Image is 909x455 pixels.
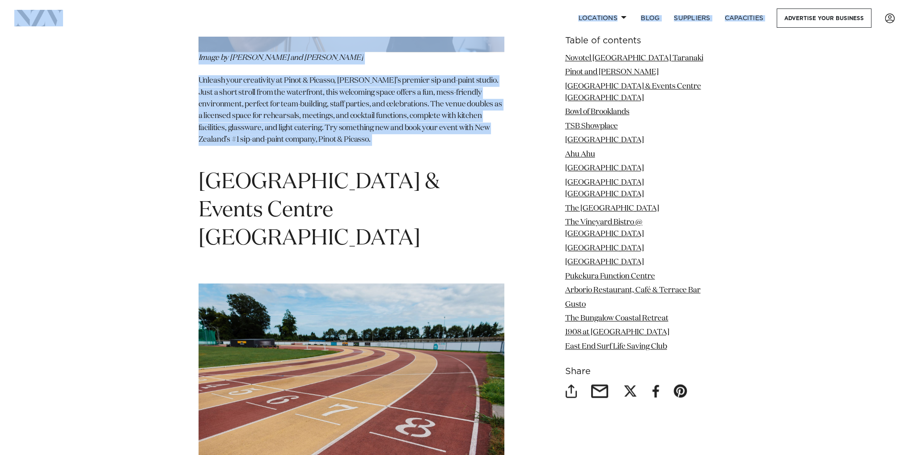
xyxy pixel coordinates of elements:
a: 1908 at [GEOGRAPHIC_DATA] [565,329,669,337]
h6: Table of contents [565,36,711,46]
a: [GEOGRAPHIC_DATA] [565,165,644,173]
a: East End Surf Life Saving Club [565,343,667,350]
a: Pinot and [PERSON_NAME] [565,68,659,76]
a: The Vineyard Bistro @ [GEOGRAPHIC_DATA] [565,219,644,238]
a: The Bungalow Coastal Retreat [565,315,668,322]
a: BLOG [634,8,667,28]
h1: [GEOGRAPHIC_DATA] & Events Centre [GEOGRAPHIC_DATA] [199,169,504,253]
a: [GEOGRAPHIC_DATA] [GEOGRAPHIC_DATA] [565,179,644,198]
h6: Share [565,367,711,377]
a: SUPPLIERS [667,8,717,28]
a: Novotel [GEOGRAPHIC_DATA] Taranaki [565,55,703,62]
a: Bowl of Brooklands [565,109,630,116]
a: [GEOGRAPHIC_DATA] [565,137,644,144]
img: nzv-logo.png [14,10,63,26]
p: Unleash your creativity at Pinot & Picasso, [PERSON_NAME]’s premier sip-and-paint studio. Just a ... [199,75,504,157]
a: Pukekura Function Centre [565,273,655,280]
a: The [GEOGRAPHIC_DATA] [565,205,659,212]
a: [GEOGRAPHIC_DATA] [565,259,644,266]
a: [GEOGRAPHIC_DATA] & Events Centre [GEOGRAPHIC_DATA] [565,83,701,102]
a: [GEOGRAPHIC_DATA] [565,244,644,252]
a: Advertise your business [777,8,871,28]
a: TSB Showplace [565,122,618,130]
span: Image by [PERSON_NAME] and [PERSON_NAME] [199,54,363,62]
a: Arborio Restaurant, Café & Terrace Bar [565,286,701,294]
a: Capacities [718,8,771,28]
a: Gusto [565,301,586,308]
a: Ahu Ahu [565,151,595,158]
a: Locations [571,8,634,28]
